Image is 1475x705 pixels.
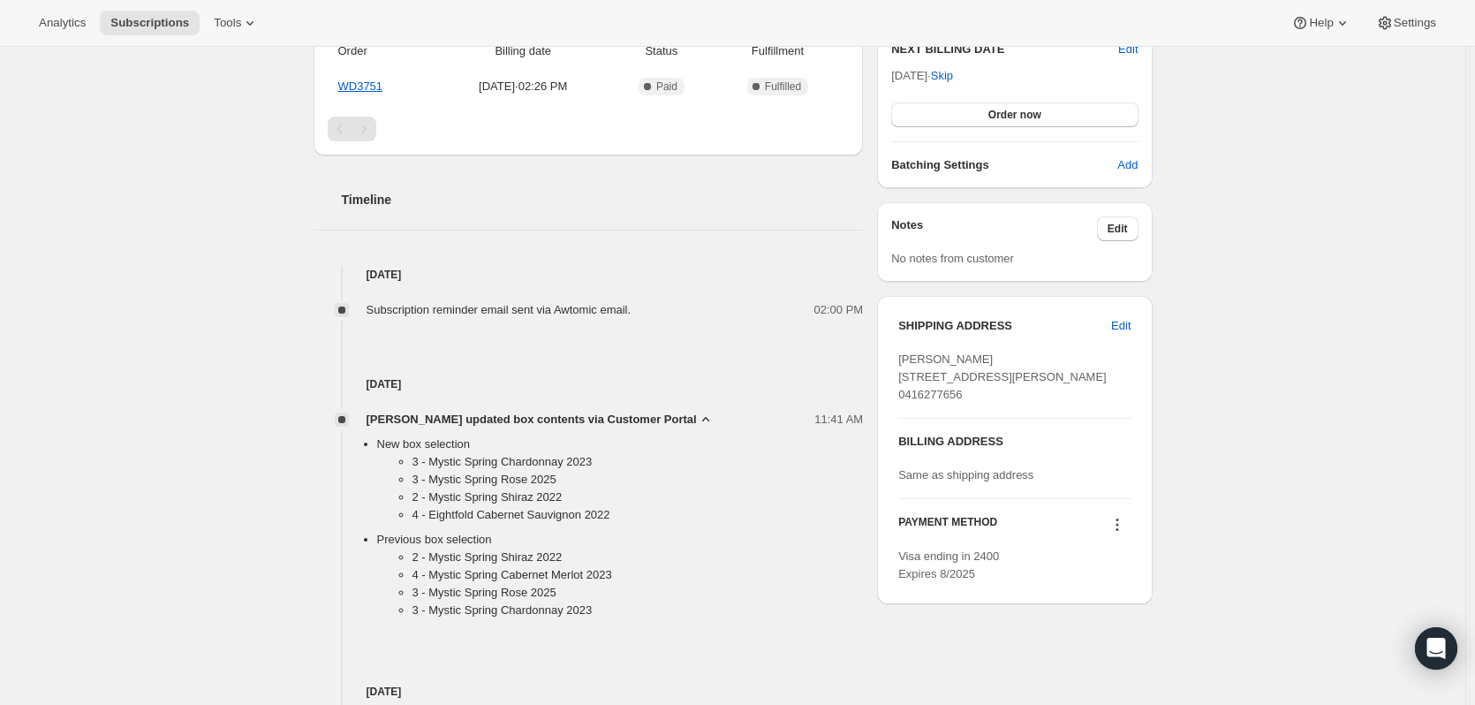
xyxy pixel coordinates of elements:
[814,411,863,428] span: 11:41 AM
[377,531,864,626] li: Previous box selection
[891,69,953,82] span: [DATE] ·
[891,156,1117,174] h6: Batching Settings
[717,42,838,60] span: Fulfillment
[440,42,606,60] span: Billing date
[110,16,189,30] span: Subscriptions
[1117,156,1138,174] span: Add
[440,78,606,95] span: [DATE] · 02:26 PM
[367,411,697,428] span: [PERSON_NAME] updated box contents via Customer Portal
[1394,16,1436,30] span: Settings
[656,80,677,94] span: Paid
[891,216,1097,241] h3: Notes
[988,108,1041,122] span: Order now
[1108,222,1128,236] span: Edit
[814,301,864,319] span: 02:00 PM
[412,471,864,489] li: 3 - Mystic Spring Rose 2025
[920,62,964,90] button: Skip
[342,191,864,208] h2: Timeline
[377,436,864,531] li: New box selection
[100,11,200,35] button: Subscriptions
[898,433,1131,451] h3: BILLING ADDRESS
[891,252,1014,265] span: No notes from customer
[1365,11,1447,35] button: Settings
[1111,317,1131,335] span: Edit
[898,352,1107,401] span: [PERSON_NAME] [STREET_ADDRESS][PERSON_NAME] 0416277656
[412,566,864,584] li: 4 - Mystic Spring Cabernet Merlot 2023
[412,549,864,566] li: 2 - Mystic Spring Shiraz 2022
[412,602,864,619] li: 3 - Mystic Spring Chardonnay 2023
[28,11,96,35] button: Analytics
[1415,627,1457,670] div: Open Intercom Messenger
[891,41,1118,58] h2: NEXT BILLING DATE
[898,550,999,580] span: Visa ending in 2400 Expires 8/2025
[1101,312,1141,340] button: Edit
[898,468,1033,481] span: Same as shipping address
[367,303,632,316] span: Subscription reminder email sent via Awtomic email.
[412,506,864,524] li: 4 - Eightfold Cabernet Sauvignon 2022
[338,80,383,93] a: WD3751
[1107,151,1148,179] button: Add
[412,584,864,602] li: 3 - Mystic Spring Rose 2025
[412,453,864,471] li: 3 - Mystic Spring Chardonnay 2023
[765,80,801,94] span: Fulfilled
[891,102,1138,127] button: Order now
[314,683,864,701] h4: [DATE]
[898,317,1111,335] h3: SHIPPING ADDRESS
[314,266,864,284] h4: [DATE]
[616,42,707,60] span: Status
[1281,11,1361,35] button: Help
[931,67,953,85] span: Skip
[328,117,850,141] nav: Pagination
[214,16,241,30] span: Tools
[1309,16,1333,30] span: Help
[314,375,864,393] h4: [DATE]
[1097,216,1138,241] button: Edit
[203,11,269,35] button: Tools
[1118,41,1138,58] button: Edit
[367,411,715,428] button: [PERSON_NAME] updated box contents via Customer Portal
[412,489,864,506] li: 2 - Mystic Spring Shiraz 2022
[39,16,86,30] span: Analytics
[898,515,997,539] h3: PAYMENT METHOD
[328,32,435,71] th: Order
